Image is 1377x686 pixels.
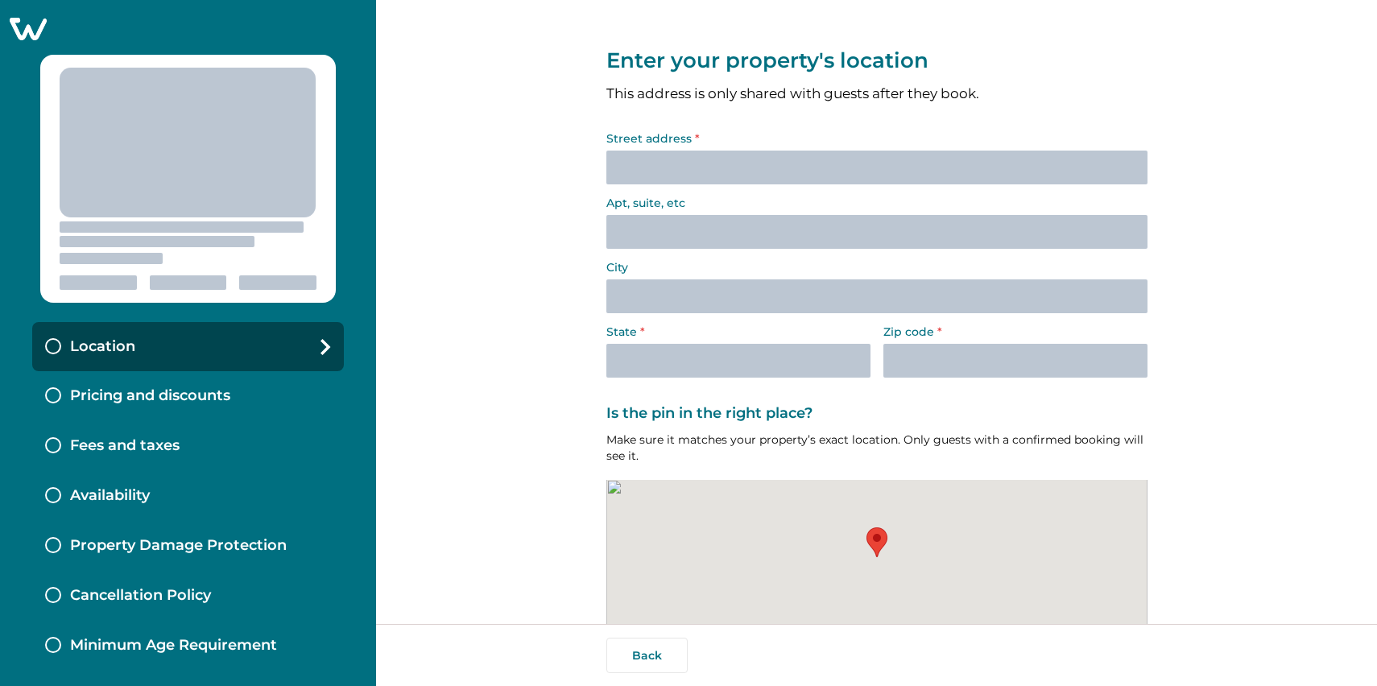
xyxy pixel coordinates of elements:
[70,387,230,405] p: Pricing and discounts
[606,133,1138,144] label: Street address
[70,338,135,356] p: Location
[70,587,211,605] p: Cancellation Policy
[606,326,861,337] label: State
[70,637,277,655] p: Minimum Age Requirement
[70,487,150,505] p: Availability
[70,537,287,555] p: Property Damage Protection
[606,638,688,673] button: Back
[606,197,1138,209] label: Apt, suite, etc
[606,432,1147,464] p: Make sure it matches your property’s exact location. Only guests with a confirmed booking will se...
[606,48,1147,74] p: Enter your property's location
[606,262,1138,273] label: City
[883,326,1138,337] label: Zip code
[70,437,180,455] p: Fees and taxes
[606,405,1138,423] label: Is the pin in the right place?
[606,87,1147,101] p: This address is only shared with guests after they book.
